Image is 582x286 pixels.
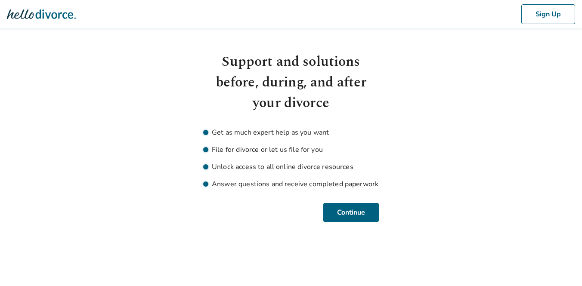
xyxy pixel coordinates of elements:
[203,127,379,138] li: Get as much expert help as you want
[203,52,379,114] h1: Support and solutions before, during, and after your divorce
[521,4,575,24] button: Sign Up
[203,162,379,172] li: Unlock access to all online divorce resources
[203,145,379,155] li: File for divorce or let us file for you
[323,203,379,222] button: Continue
[7,6,76,23] img: Hello Divorce Logo
[203,179,379,189] li: Answer questions and receive completed paperwork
